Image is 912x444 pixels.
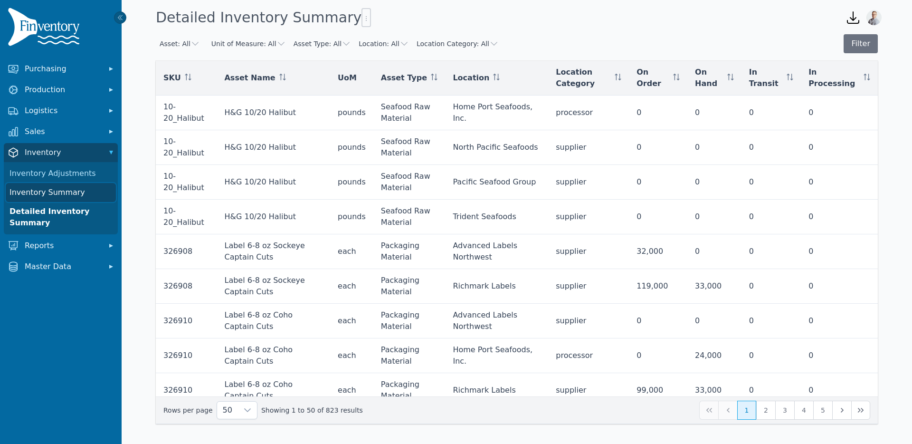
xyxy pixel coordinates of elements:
div: 32,000 [636,246,680,257]
span: In Transit [749,67,783,89]
a: Detailed Inventory Summary [6,202,116,232]
td: Packaging Material [373,338,446,373]
td: 326910 [156,338,217,373]
span: Sales [25,126,101,137]
div: 0 [749,107,793,118]
td: Seafood Raw Material [373,130,446,165]
td: Richmark Labels [445,269,548,304]
td: each [330,269,373,304]
div: 0 [695,315,734,327]
td: Label 6-8 oz Coho Captain Cuts [217,338,330,373]
td: H&G 10/20 Halibut [217,130,330,165]
span: In Processing [808,67,860,89]
td: each [330,304,373,338]
td: supplier [548,269,629,304]
span: Master Data [25,261,101,272]
span: On Hand [695,67,723,89]
span: Location [453,72,489,84]
img: Finventory [8,8,84,50]
button: Master Data [4,257,118,276]
div: 0 [636,211,680,222]
div: 33,000 [695,280,734,292]
td: pounds [330,165,373,200]
td: Pacific Seafood Group [445,165,548,200]
button: Purchasing [4,59,118,78]
td: 326908 [156,234,217,269]
td: pounds [330,96,373,130]
span: Showing 1 to 50 of 823 results [261,405,363,415]
div: 0 [636,350,680,361]
div: 0 [749,211,793,222]
button: Last Page [851,401,870,420]
button: Filter [844,34,878,53]
div: 24,000 [695,350,734,361]
div: 119,000 [636,280,680,292]
div: 0 [749,315,793,327]
button: Production [4,80,118,99]
div: 0 [749,142,793,153]
span: Asset Name [224,72,275,84]
td: Packaging Material [373,234,446,269]
div: 0 [808,385,870,396]
td: supplier [548,234,629,269]
div: 0 [808,350,870,361]
td: Richmark Labels [445,373,548,408]
button: Sales [4,122,118,141]
td: supplier [548,165,629,200]
button: Location: All [359,39,409,48]
td: each [330,373,373,408]
div: 0 [695,246,734,257]
span: Inventory [25,147,101,158]
div: 0 [749,246,793,257]
img: Joshua Benton [866,10,882,25]
td: Label 6-8 oz Sockeye Captain Cuts [217,269,330,304]
td: H&G 10/20 Halibut [217,200,330,234]
td: Advanced Labels Northwest [445,234,548,269]
div: 0 [808,176,870,188]
td: Label 6-8 oz Coho Captain Cuts [217,373,330,408]
td: Label 6-8 oz Coho Captain Cuts [217,304,330,338]
h1: Detailed Inventory Summary [156,8,371,27]
button: Page 3 [775,401,794,420]
div: 0 [808,107,870,118]
div: 33,000 [695,385,734,396]
div: 0 [749,280,793,292]
td: pounds [330,200,373,234]
td: Seafood Raw Material [373,96,446,130]
td: Packaging Material [373,373,446,408]
div: 0 [636,107,680,118]
td: each [330,338,373,373]
div: 0 [695,107,734,118]
td: Seafood Raw Material [373,200,446,234]
td: 10-20_Halibut [156,165,217,200]
td: each [330,234,373,269]
span: Asset Type [381,72,427,84]
button: Logistics [4,101,118,120]
button: Page 4 [794,401,813,420]
td: pounds [330,130,373,165]
div: 99,000 [636,385,680,396]
td: processor [548,96,629,130]
td: Seafood Raw Material [373,165,446,200]
span: Location Category [556,67,611,89]
div: 0 [749,176,793,188]
button: Page 5 [813,401,832,420]
div: 0 [695,142,734,153]
button: Location Category: All [417,39,499,48]
span: Production [25,84,101,96]
td: 10-20_Halibut [156,200,217,234]
div: 0 [808,246,870,257]
td: 10-20_Halibut [156,130,217,165]
td: 326910 [156,304,217,338]
td: supplier [548,200,629,234]
td: Packaging Material [373,269,446,304]
td: 326910 [156,373,217,408]
td: Home Port Seafoods, Inc. [445,96,548,130]
td: processor [548,338,629,373]
a: Inventory Summary [6,183,116,202]
div: 0 [749,385,793,396]
button: Reports [4,236,118,255]
button: Inventory [4,143,118,162]
td: 10-20_Halibut [156,96,217,130]
div: 0 [695,176,734,188]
